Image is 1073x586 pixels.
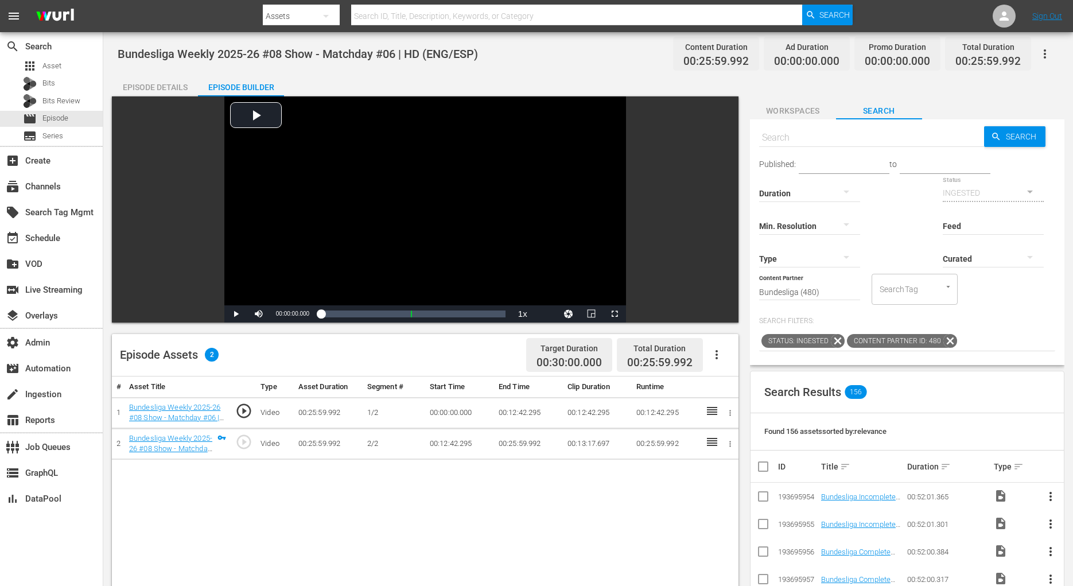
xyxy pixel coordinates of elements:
button: Episode Details [112,73,198,96]
div: 00:52:00.384 [907,548,990,556]
span: Status: INGESTED [761,334,831,348]
span: Found 156 assets sorted by: relevance [764,427,887,436]
th: Runtime [632,377,701,398]
span: sort [1013,461,1024,472]
button: Fullscreen [603,305,626,323]
span: menu [7,9,21,23]
button: Picture-in-Picture [580,305,603,323]
span: VOD [6,257,20,271]
span: Schedule [6,231,20,245]
p: Search Filters: [759,316,1055,326]
div: Bits Review [23,94,37,108]
span: play_circle_outline [235,402,252,420]
td: 00:12:42.295 [632,397,701,428]
div: 193695957 [778,575,818,584]
td: 00:25:59.992 [294,397,363,428]
div: INGESTED [943,177,1044,209]
span: DataPool [6,492,20,506]
button: Playback Rate [511,305,534,323]
div: Progress Bar [321,311,506,317]
span: Bundesliga Weekly 2025-26 #08 Show - Matchday #06 | HD (ENG/ESP) [118,47,478,61]
td: Video [256,428,293,459]
div: Episode Details [112,73,198,101]
span: Bits [42,77,55,89]
span: 2 [205,348,219,362]
span: 156 [845,385,866,399]
span: Channels [6,180,20,193]
button: more_vert [1037,538,1064,565]
span: 00:25:59.992 [955,55,1021,68]
span: Asset [42,60,61,72]
td: 1/2 [363,397,425,428]
td: 2 [112,428,125,459]
td: 00:25:59.992 [494,428,563,459]
button: Episode Builder [198,73,284,96]
div: Total Duration [627,340,693,356]
span: Episode [23,112,37,126]
span: Live Streaming [6,283,20,297]
th: Type [256,377,293,398]
span: Workspaces [750,104,836,118]
div: Episode Assets [120,348,219,362]
button: Play [224,305,247,323]
span: Episode [42,112,68,124]
span: Reports [6,413,20,427]
div: Content Duration [683,39,749,55]
span: Video [994,544,1008,558]
span: Search [1001,126,1045,147]
td: 00:25:59.992 [294,428,363,459]
span: more_vert [1044,490,1058,503]
span: 00:25:59.992 [627,356,693,369]
td: 00:12:42.295 [425,428,494,459]
button: Mute [247,305,270,323]
span: sort [940,461,951,472]
span: sort [840,461,850,472]
a: Bundesliga Incomplete Highlights / Highlightshow I 4. Matchday [DATE]-[DATE] | CLF [821,492,903,535]
th: End Time [494,377,563,398]
th: Asset Title [125,377,231,398]
span: Asset [23,59,37,73]
div: Type [994,460,1033,474]
span: Published: [759,160,796,169]
div: Video Player [224,96,626,323]
td: 00:13:17.697 [563,428,632,459]
span: Job Queues [6,440,20,454]
button: more_vert [1037,483,1064,510]
span: to [889,160,897,169]
div: 00:52:01.365 [907,492,990,501]
button: Open [943,281,954,292]
span: Search Results [764,385,841,399]
th: Start Time [425,377,494,398]
div: 193695955 [778,520,818,529]
td: 00:12:42.295 [494,397,563,428]
span: subtitles [23,129,37,143]
th: Segment # [363,377,425,398]
button: Jump To Time [557,305,580,323]
span: more_vert [1044,517,1058,531]
span: Automation [6,362,20,375]
td: 00:00:00.000 [425,397,494,428]
button: Search [984,126,1045,147]
div: ID [778,462,818,471]
button: more_vert [1037,510,1064,538]
span: 00:00:00.000 [774,55,839,68]
div: Promo Duration [865,39,930,55]
span: GraphQL [6,466,20,480]
th: # [112,377,125,398]
td: 1 [112,397,125,428]
th: Clip Duration [563,377,632,398]
div: Total Duration [955,39,1021,55]
div: Episode Builder [198,73,284,101]
span: 00:00:00.000 [276,311,309,317]
a: Bundesliga Weekly 2025-26 #08 Show - Matchday #06 | HD (ENG/ESP) (2/2) [129,434,213,464]
button: Search [802,5,853,25]
a: Bundesliga Incomplete Highlights / Highlightshow I 4. Matchday [DATE]-[DATE] | PGM [821,520,903,563]
div: Bits [23,77,37,91]
span: Admin [6,336,20,350]
a: Bundesliga Weekly 2025-26 #08 Show - Matchday #06 | HD (ENG/ESP) (1/2) [129,403,224,433]
div: Ad Duration [774,39,839,55]
span: Create [6,154,20,168]
a: Sign Out [1032,11,1062,21]
span: 00:30:00.000 [536,356,602,370]
td: 00:25:59.992 [632,428,701,459]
